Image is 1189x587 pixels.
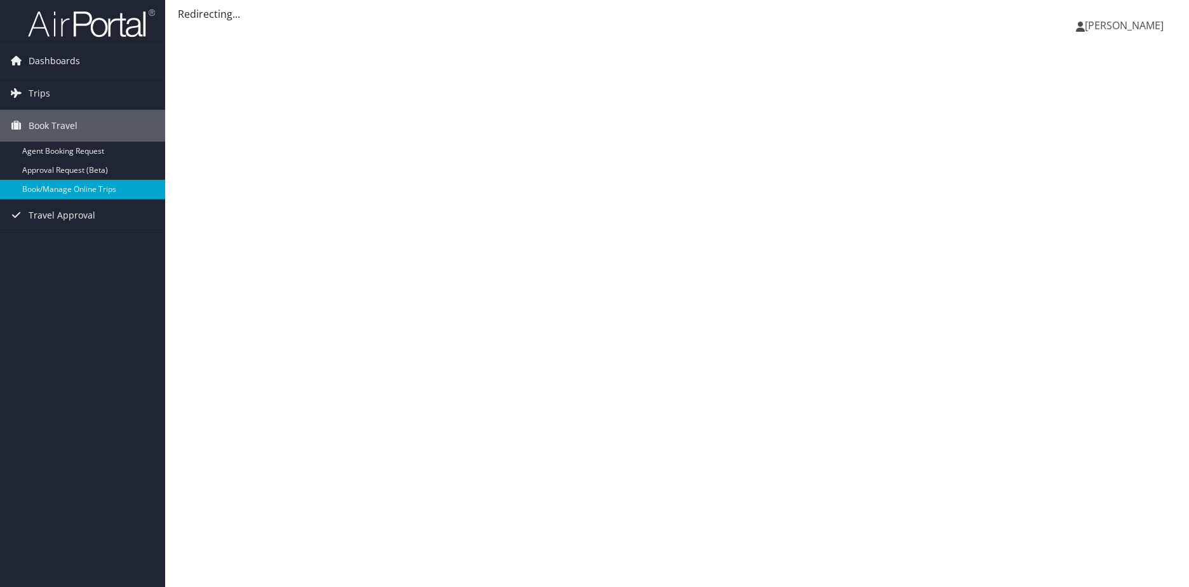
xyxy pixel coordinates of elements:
[29,78,50,109] span: Trips
[28,8,155,38] img: airportal-logo.png
[1076,6,1176,44] a: [PERSON_NAME]
[178,6,1176,22] div: Redirecting...
[29,199,95,231] span: Travel Approval
[1085,18,1164,32] span: [PERSON_NAME]
[29,110,77,142] span: Book Travel
[29,45,80,77] span: Dashboards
